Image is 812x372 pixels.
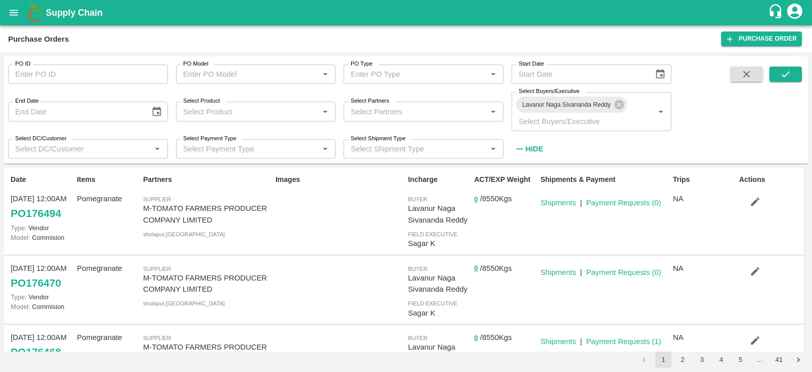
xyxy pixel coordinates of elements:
[516,97,627,113] div: Lavanur Naga Sivananda Reddy
[408,342,470,364] p: Lavanur Naga Sivananda Reddy
[147,102,166,121] button: Choose date
[77,174,139,185] p: Items
[487,105,500,118] button: Open
[654,105,667,118] button: Open
[11,303,30,311] span: Model:
[11,224,26,232] span: Type:
[739,174,801,185] p: Actions
[474,193,536,205] p: / 8550 Kgs
[540,199,576,207] a: Shipments
[694,352,710,368] button: Go to page 3
[143,174,272,185] p: Partners
[143,266,171,272] span: Supplier
[474,174,536,185] p: ACT/EXP Weight
[183,135,236,143] label: Select Payment Type
[474,263,478,274] button: 0
[15,135,66,143] label: Select DC/Customer
[179,142,303,156] input: Select Payment Type
[319,68,332,81] button: Open
[11,142,148,156] input: Select DC/Customer
[77,332,139,343] p: Pomegranate
[674,352,691,368] button: Go to page 2
[347,68,470,81] input: Enter PO Type
[11,293,26,301] span: Type:
[586,268,661,276] a: Payment Requests (0)
[179,68,303,81] input: Enter PO Model
[143,231,225,237] span: sholapur , [GEOGRAPHIC_DATA]
[771,352,787,368] button: Go to page 41
[11,234,30,241] span: Model:
[408,231,458,237] span: field executive
[790,352,806,368] button: Go to next page
[276,174,404,185] p: Images
[143,196,171,202] span: Supplier
[143,272,272,295] p: M-TOMATO FARMERS PRODUCER COMPANY LIMITED
[516,100,617,110] span: Lavanur Naga Sivananda Reddy
[540,337,576,346] a: Shipments
[46,6,768,20] a: Supply Chain
[143,335,171,341] span: Supplier
[586,337,661,346] a: Payment Requests (1)
[651,65,670,84] button: Choose date
[673,174,735,185] p: Trips
[347,105,484,118] input: Select Partners
[487,68,500,81] button: Open
[8,33,69,46] div: Purchase Orders
[11,174,73,185] p: Date
[408,238,470,249] p: Sagar K
[351,60,373,68] label: PO Type
[143,342,272,364] p: M-TOMATO FARMERS PRODUCER COMPANY LIMITED
[474,332,478,344] button: 0
[673,332,735,343] p: NA
[11,193,73,204] p: [DATE] 12:00AM
[351,97,389,105] label: Select Partners
[519,60,544,68] label: Start Date
[732,352,749,368] button: Go to page 5
[11,343,61,361] a: PO176468
[408,203,470,226] p: Lavanur Naga Sivananda Reddy
[11,332,73,343] p: [DATE] 12:00AM
[655,352,671,368] button: page 1
[519,87,580,96] label: Select Buyers/Executive
[408,272,470,295] p: Lavanur Naga Sivananda Reddy
[634,352,808,368] nav: pagination navigation
[183,97,220,105] label: Select Product
[786,2,804,23] div: account of current user
[752,355,768,365] div: …
[768,4,786,22] div: customer-support
[721,32,802,46] a: Purchase Order
[11,302,73,312] p: Commision
[487,142,500,156] button: Open
[713,352,729,368] button: Go to page 4
[576,332,582,347] div: |
[77,263,139,274] p: Pomegranate
[8,65,168,84] input: Enter PO ID
[576,263,582,278] div: |
[673,263,735,274] p: NA
[586,199,661,207] a: Payment Requests (0)
[540,268,576,276] a: Shipments
[179,105,316,118] input: Select Product
[515,114,638,128] input: Select Buyers/Executive
[408,196,427,202] span: buyer
[673,193,735,204] p: NA
[351,135,405,143] label: Select Shipment Type
[540,174,669,185] p: Shipments & Payment
[408,266,427,272] span: buyer
[11,274,61,292] a: PO176470
[15,60,30,68] label: PO ID
[151,142,164,156] button: Open
[11,263,73,274] p: [DATE] 12:00AM
[408,300,458,306] span: field executive
[512,140,546,158] button: Hide
[474,332,536,344] p: / 8550 Kgs
[11,204,61,223] a: PO176494
[525,145,543,153] strong: Hide
[15,97,39,105] label: End Date
[347,142,484,156] input: Select Shipment Type
[46,8,103,18] b: Supply Chain
[319,105,332,118] button: Open
[408,335,427,341] span: buyer
[11,233,73,242] p: Commision
[11,292,73,302] p: Vendor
